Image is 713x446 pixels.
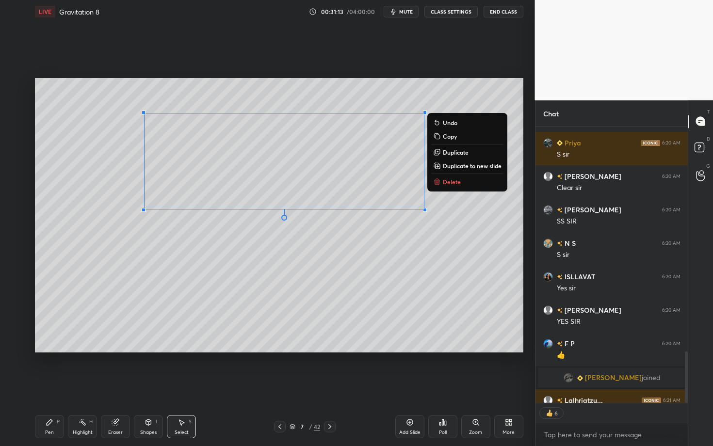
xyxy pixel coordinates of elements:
img: no-rating-badge.077c3623.svg [557,241,563,246]
img: default.png [543,305,553,315]
button: Duplicate [431,146,503,158]
p: Undo [443,119,457,127]
div: H [89,419,93,424]
img: default.png [543,171,553,181]
img: 52df1a1322824c5a9874053b1aa8fd0f.jpg [543,238,553,248]
h6: [PERSON_NAME] [563,305,621,315]
div: grid [535,127,688,403]
h6: F P [563,338,575,349]
div: Poll [439,430,447,435]
h6: [PERSON_NAME] [563,171,621,181]
div: 6 [554,409,558,417]
p: Delete [443,178,461,186]
img: Learner_Badge_beginner_1_8b307cf2a0.svg [557,140,563,146]
h4: Gravitation 8 [59,7,99,16]
div: 6:20 AM [662,273,681,279]
h6: Priya [563,138,581,148]
img: iconic-dark.1390631f.png [641,140,660,145]
div: Eraser [108,430,123,435]
div: 6:21 AM [663,397,681,403]
div: Zoom [469,430,482,435]
img: d81661f5bb85402fb35e9a0681228570.jpg [563,373,573,382]
div: / [309,424,312,430]
p: Copy [443,132,457,140]
img: thumbs_up.png [545,408,554,418]
div: SS SIR [557,217,681,226]
h6: N S [563,238,576,248]
p: D [707,135,710,143]
img: 50faf60e89184acc98bda74a2d1118c2.jpg [543,138,553,147]
div: Pen [45,430,54,435]
div: Highlight [73,430,93,435]
div: Add Slide [399,430,421,435]
img: 32eadedbcbd442be98a8f7408f0b4904.jpg [543,338,553,348]
img: no-rating-badge.077c3623.svg [557,308,563,313]
div: Select [175,430,189,435]
div: 6:20 AM [662,207,681,212]
div: More [502,430,515,435]
img: no-rating-badge.077c3623.svg [557,398,563,403]
p: G [706,162,710,170]
div: 42 [314,422,320,431]
img: Learner_Badge_beginner_1_8b307cf2a0.svg [577,375,583,381]
div: Clear sir [557,183,681,193]
div: 7 [297,424,307,430]
button: End Class [484,6,523,17]
div: 6:20 AM [662,173,681,179]
p: Duplicate to new slide [443,162,502,170]
button: mute [384,6,419,17]
img: no-rating-badge.077c3623.svg [557,174,563,179]
h6: Lalhriatzu... [563,395,603,405]
button: Undo [431,117,503,128]
div: 👍 [557,350,681,360]
div: S sir [557,250,681,260]
div: S [189,419,192,424]
img: default.png [543,395,553,405]
img: d170cb0c3cae47e18a0511a822287023.jpg [543,271,553,281]
div: Shapes [140,430,157,435]
button: Copy [431,130,503,142]
button: Duplicate to new slide [431,160,503,172]
div: S sir [557,150,681,159]
h6: ISLLAVAT [563,271,595,282]
div: 6:20 AM [662,340,681,346]
button: CLASS SETTINGS [424,6,478,17]
div: LIVE [35,6,55,17]
div: 6:20 AM [662,240,681,246]
p: T [707,108,710,115]
img: no-rating-badge.077c3623.svg [557,341,563,347]
div: 6:20 AM [662,307,681,313]
img: iconic-dark.1390631f.png [642,397,661,403]
div: 6:20 AM [662,140,681,145]
div: YES SIR [557,317,681,327]
img: 1bae4821f9204ec8aa2a3ed3c9ca926c.jpg [543,205,553,214]
h6: [PERSON_NAME] [563,205,621,215]
p: Duplicate [443,148,469,156]
button: Delete [431,176,503,188]
div: P [57,419,60,424]
span: mute [399,8,413,15]
p: Chat [535,101,567,127]
img: no-rating-badge.077c3623.svg [557,274,563,280]
div: L [156,419,159,424]
span: joined [641,374,660,382]
span: [PERSON_NAME] [584,374,641,382]
img: no-rating-badge.077c3623.svg [557,207,563,213]
div: Yes sir [557,284,681,293]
